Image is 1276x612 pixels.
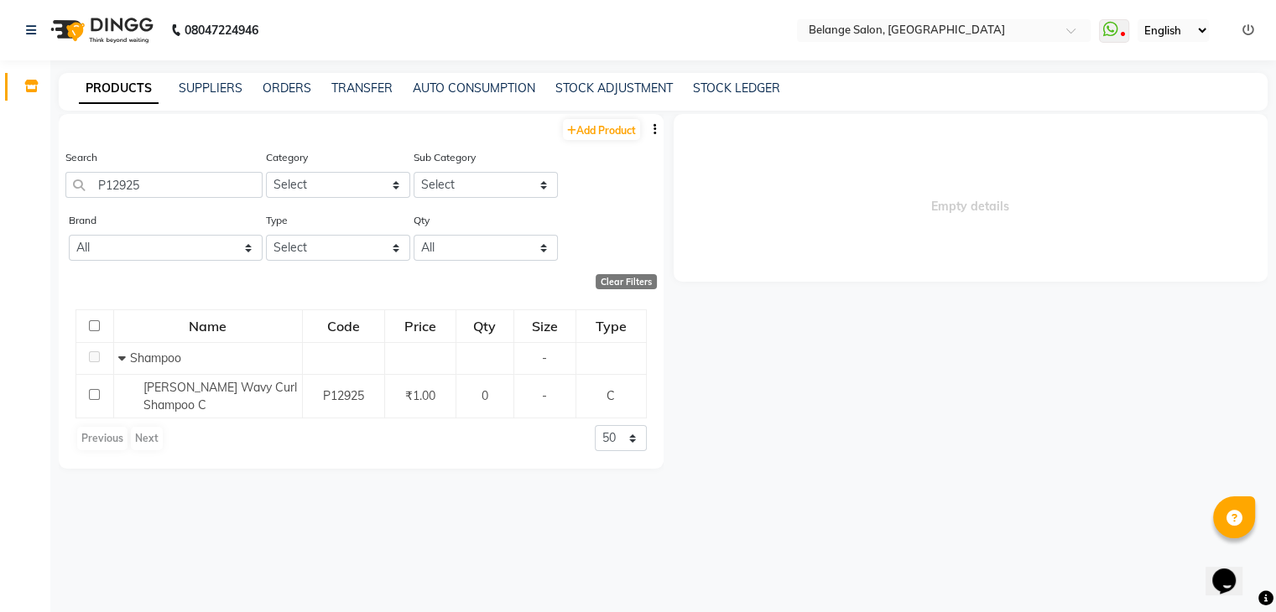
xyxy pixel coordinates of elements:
label: Brand [69,213,96,228]
a: PRODUCTS [79,74,159,104]
input: Search by product name or code [65,172,263,198]
a: TRANSFER [331,80,393,96]
div: Price [386,311,455,341]
span: [PERSON_NAME] Wavy Curl Shampoo C [143,380,297,412]
span: C [607,388,615,403]
div: Qty [457,311,513,341]
a: Add Product [563,119,640,140]
div: Name [115,311,301,341]
label: Type [266,213,288,228]
label: Qty [414,213,430,228]
a: STOCK ADJUSTMENT [555,80,673,96]
a: AUTO CONSUMPTION [413,80,535,96]
div: Type [577,311,644,341]
a: ORDERS [263,80,311,96]
a: SUPPLIERS [179,80,242,96]
img: logo [43,7,158,54]
span: P12925 [323,388,364,403]
span: Empty details [674,114,1268,282]
a: STOCK LEDGER [693,80,780,96]
span: - [542,388,547,403]
div: Clear Filters [596,274,657,289]
span: - [542,350,547,366]
span: ₹1.00 [405,388,435,403]
span: 0 [482,388,488,403]
label: Category [266,150,308,165]
label: Sub Category [414,150,476,165]
label: Search [65,150,97,165]
iframe: chat widget [1206,545,1259,595]
span: Shampoo [130,350,181,366]
b: 08047224946 [185,7,258,54]
div: Size [515,311,576,341]
span: Collapse Row [118,350,130,366]
div: Code [304,311,383,341]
